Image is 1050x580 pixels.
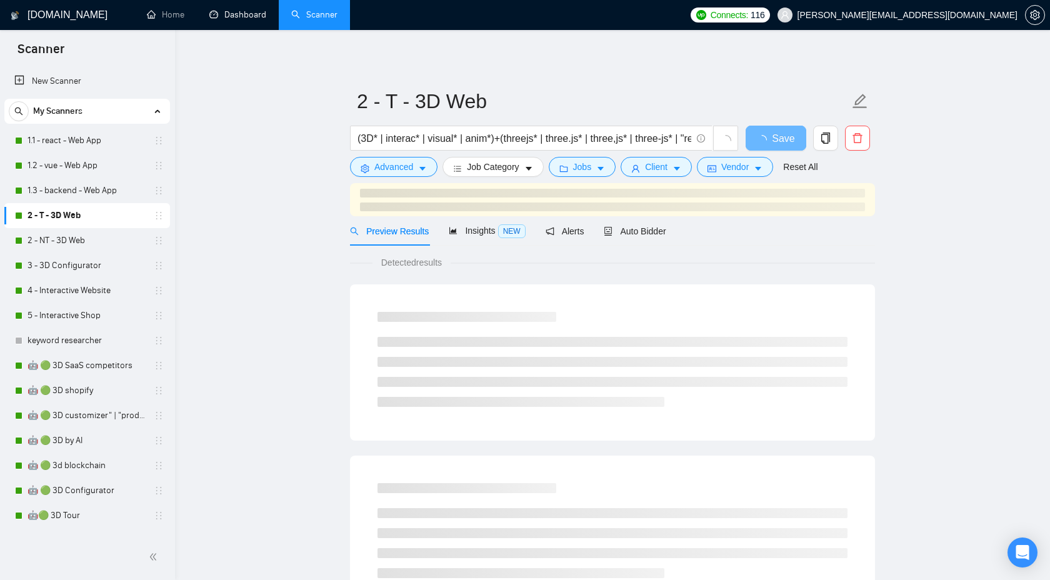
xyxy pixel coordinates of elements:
span: area-chart [449,226,457,235]
button: barsJob Categorycaret-down [442,157,543,177]
button: search [9,101,29,121]
span: Client [645,160,667,174]
span: caret-down [418,164,427,173]
button: idcardVendorcaret-down [697,157,773,177]
span: holder [154,511,164,521]
button: delete [845,126,870,151]
button: folderJobscaret-down [549,157,616,177]
span: robot [604,227,612,236]
button: copy [813,126,838,151]
img: logo [11,6,19,26]
span: holder [154,236,164,246]
span: caret-down [524,164,533,173]
span: Detected results [372,256,451,269]
span: user [781,11,789,19]
span: notification [546,227,554,236]
span: loading [757,135,772,145]
span: search [9,107,28,116]
span: caret-down [672,164,681,173]
a: keyword researcher [27,328,146,353]
span: loading [720,135,731,146]
span: holder [154,261,164,271]
span: holder [154,461,164,471]
a: 1.3 - backend - Web App [27,178,146,203]
a: 🤖 🟢 3D shopify [27,378,146,403]
a: 🤖 🟢 3D Configurator [27,478,146,503]
a: 🤖 🟢 3D by AI [27,428,146,453]
a: 🤖🟢 3D Tour [27,503,146,528]
span: holder [154,186,164,196]
li: New Scanner [4,69,170,94]
span: idcard [707,164,716,173]
span: holder [154,311,164,321]
span: holder [154,161,164,171]
span: caret-down [596,164,605,173]
span: Job Category [467,160,519,174]
span: holder [154,336,164,346]
span: Alerts [546,226,584,236]
a: searchScanner [291,9,337,20]
span: double-left [149,551,161,563]
span: bars [453,164,462,173]
span: 116 [751,8,764,22]
a: setting [1025,10,1045,20]
span: holder [154,136,164,146]
button: userClientcaret-down [621,157,692,177]
span: Scanner [7,40,74,66]
span: caret-down [754,164,762,173]
a: 1.2 - vue - Web App [27,153,146,178]
span: copy [814,132,837,144]
input: Scanner name... [357,86,849,117]
span: Vendor [721,160,749,174]
span: My Scanners [33,99,82,124]
span: user [631,164,640,173]
span: search [350,227,359,236]
a: Reset All [783,160,817,174]
span: info-circle [697,134,705,142]
a: 🤖 🟢 3D SaaS competitors [27,353,146,378]
span: Auto Bidder [604,226,666,236]
span: holder [154,411,164,421]
a: 🤖 🟢 3d blockchain [27,453,146,478]
span: holder [154,361,164,371]
a: 1.1 - react - Web App [27,128,146,153]
span: folder [559,164,568,173]
a: 4 - Interactive Website [27,278,146,303]
button: setting [1025,5,1045,25]
span: Advanced [374,160,413,174]
span: Jobs [573,160,592,174]
input: Search Freelance Jobs... [357,131,691,146]
span: holder [154,211,164,221]
button: settingAdvancedcaret-down [350,157,437,177]
span: Save [772,131,794,146]
span: holder [154,486,164,496]
span: holder [154,436,164,446]
span: setting [361,164,369,173]
a: 2 - T - 3D Web [27,203,146,228]
button: Save [746,126,806,151]
a: New Scanner [14,69,160,94]
span: Insights [449,226,525,236]
span: NEW [498,224,526,238]
a: 3 - 3D Configurator [27,253,146,278]
a: 2 - NT - 3D Web [27,228,146,253]
div: Open Intercom Messenger [1007,537,1037,567]
span: holder [154,386,164,396]
span: holder [154,286,164,296]
img: upwork-logo.png [696,10,706,20]
span: delete [846,132,869,144]
a: 🤖 🟢 3D customizer" | "product customizer" [27,403,146,428]
span: edit [852,93,868,109]
span: Connects: [711,8,748,22]
a: 🤖🟢 3D interactive website [27,528,146,553]
a: dashboardDashboard [209,9,266,20]
span: Preview Results [350,226,429,236]
span: setting [1026,10,1044,20]
a: homeHome [147,9,184,20]
a: 5 - Interactive Shop [27,303,146,328]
